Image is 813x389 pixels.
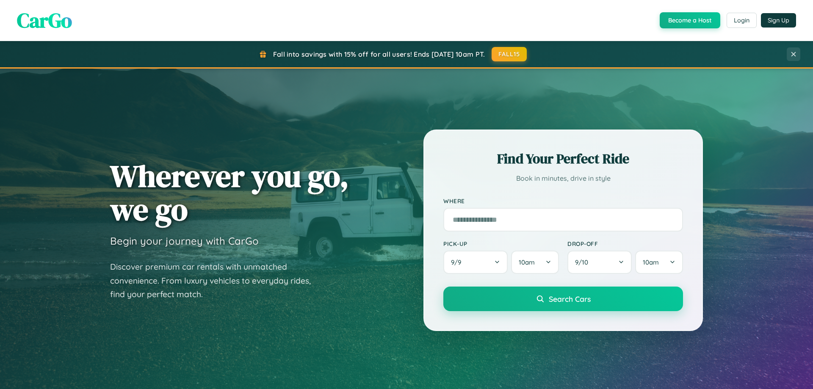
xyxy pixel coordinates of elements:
[761,13,796,28] button: Sign Up
[549,294,591,303] span: Search Cars
[110,235,259,247] h3: Begin your journey with CarGo
[492,47,527,61] button: FALL15
[660,12,720,28] button: Become a Host
[443,287,683,311] button: Search Cars
[443,172,683,185] p: Book in minutes, drive in style
[110,159,349,226] h1: Wherever you go, we go
[273,50,485,58] span: Fall into savings with 15% off for all users! Ends [DATE] 10am PT.
[511,251,559,274] button: 10am
[635,251,683,274] button: 10am
[727,13,757,28] button: Login
[443,240,559,247] label: Pick-up
[567,240,683,247] label: Drop-off
[110,260,322,301] p: Discover premium car rentals with unmatched convenience. From luxury vehicles to everyday rides, ...
[443,251,508,274] button: 9/9
[17,6,72,34] span: CarGo
[443,197,683,204] label: Where
[643,258,659,266] span: 10am
[443,149,683,168] h2: Find Your Perfect Ride
[567,251,632,274] button: 9/10
[575,258,592,266] span: 9 / 10
[451,258,465,266] span: 9 / 9
[519,258,535,266] span: 10am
